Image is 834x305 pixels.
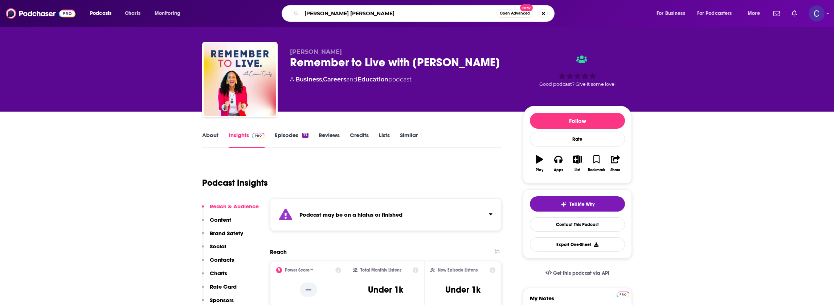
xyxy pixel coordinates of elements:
div: Domain: [DOMAIN_NAME] [19,19,80,25]
button: open menu [743,8,769,19]
span: and [346,76,357,83]
div: Bookmark [588,168,605,172]
div: 37 [302,133,308,138]
h3: Under 1k [445,284,481,295]
p: Reach & Audience [210,203,259,210]
button: Apps [549,151,568,177]
p: Brand Safety [210,230,243,237]
a: Business [295,76,322,83]
p: Rate Card [210,283,237,290]
a: Show notifications dropdown [770,7,783,20]
button: Play [530,151,549,177]
h2: Reach [270,248,287,255]
button: Contacts [202,256,234,270]
button: Content [202,216,231,230]
a: Credits [350,132,369,148]
p: Content [210,216,231,223]
div: v 4.0.25 [20,12,36,17]
h1: Podcast Insights [202,177,268,188]
img: Podchaser Pro [252,133,265,139]
a: About [202,132,218,148]
div: A podcast [290,75,412,84]
a: InsightsPodchaser Pro [229,132,265,148]
button: Export One-Sheet [530,237,625,252]
span: Monitoring [155,8,180,19]
img: Remember to Live with Corean Canty [204,43,276,116]
div: Keywords by Traffic [80,43,122,48]
span: Logged in as publicityxxtina [809,5,825,21]
p: Sponsors [210,297,234,304]
h2: Total Monthly Listens [360,268,401,273]
button: open menu [150,8,190,19]
h3: Under 1k [368,284,403,295]
input: Search podcasts, credits, & more... [302,8,496,19]
button: tell me why sparkleTell Me Why [530,196,625,212]
a: Show notifications dropdown [789,7,800,20]
button: Reach & Audience [202,203,259,216]
div: Search podcasts, credits, & more... [289,5,561,22]
img: Podchaser - Follow, Share and Rate Podcasts [6,7,75,20]
img: Podchaser Pro [617,292,629,297]
div: Apps [554,168,563,172]
a: Education [357,76,388,83]
img: User Profile [809,5,825,21]
div: Domain Overview [28,43,65,48]
button: Charts [202,270,227,283]
span: [PERSON_NAME] [290,48,342,55]
h2: New Episode Listens [438,268,478,273]
button: Show profile menu [809,5,825,21]
button: Bookmark [587,151,606,177]
button: Follow [530,113,625,129]
span: For Podcasters [697,8,732,19]
span: , [322,76,323,83]
button: Brand Safety [202,230,243,243]
section: Click to expand status details [270,198,502,231]
button: open menu [692,8,743,19]
button: Open AdvancedNew [496,9,533,18]
img: tab_keywords_by_traffic_grey.svg [72,42,78,48]
span: Good podcast? Give it some love! [539,81,616,87]
a: Reviews [319,132,340,148]
p: Social [210,243,226,250]
button: Social [202,243,226,256]
p: -- [300,282,317,297]
div: Good podcast? Give it some love! [523,48,632,93]
button: open menu [85,8,121,19]
img: tell me why sparkle [561,201,567,207]
a: Pro website [617,290,629,297]
button: open menu [651,8,694,19]
span: Tell Me Why [569,201,594,207]
a: Get this podcast via API [540,264,615,282]
p: Contacts [210,256,234,263]
a: Charts [120,8,145,19]
a: Contact This Podcast [530,217,625,232]
img: website_grey.svg [12,19,17,25]
p: Charts [210,270,227,277]
button: Rate Card [202,283,237,297]
span: New [520,4,533,11]
div: Share [610,168,620,172]
strong: Podcast may be on a hiatus or finished [299,211,402,218]
span: Get this podcast via API [553,270,609,276]
h2: Power Score™ [285,268,313,273]
img: logo_orange.svg [12,12,17,17]
span: Open Advanced [500,12,530,15]
div: Play [536,168,543,172]
span: Podcasts [90,8,111,19]
a: Similar [400,132,418,148]
img: tab_domain_overview_orange.svg [20,42,25,48]
button: Share [606,151,625,177]
a: Careers [323,76,346,83]
div: Rate [530,132,625,147]
span: Charts [125,8,140,19]
a: Episodes37 [275,132,308,148]
span: For Business [657,8,685,19]
button: List [568,151,587,177]
div: List [575,168,580,172]
span: More [748,8,760,19]
a: Lists [379,132,390,148]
